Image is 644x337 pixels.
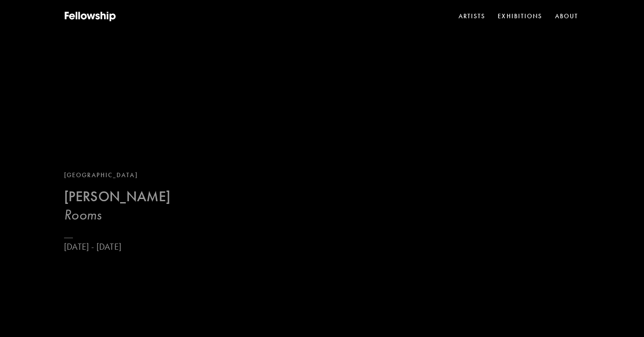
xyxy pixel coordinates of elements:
h3: Rooms [64,206,170,223]
div: [GEOGRAPHIC_DATA] [64,171,170,180]
b: [PERSON_NAME] [64,188,170,205]
a: About [553,10,580,23]
p: [DATE] - [DATE] [64,241,170,252]
a: [GEOGRAPHIC_DATA][PERSON_NAME]Rooms[DATE] - [DATE] [64,171,170,252]
a: Artists [457,10,487,23]
a: Exhibitions [496,10,544,23]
